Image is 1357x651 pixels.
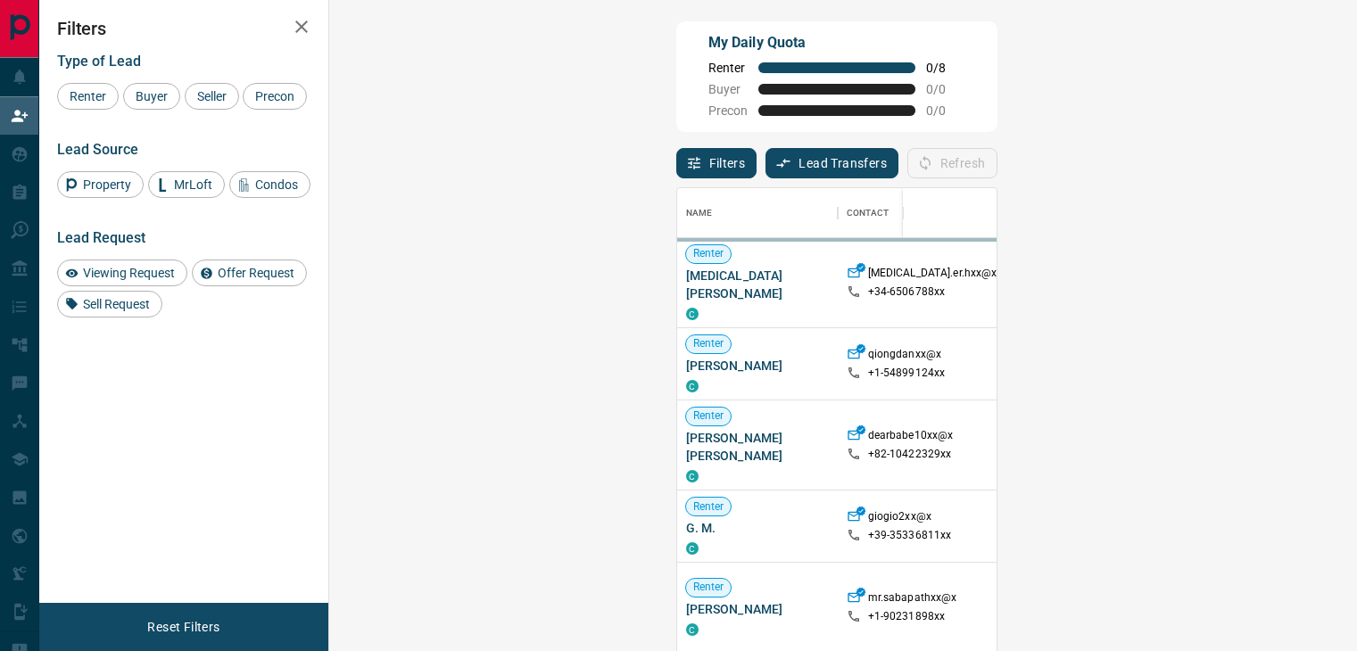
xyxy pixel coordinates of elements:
span: 0 / 0 [926,82,965,96]
span: [MEDICAL_DATA][PERSON_NAME] [686,267,829,302]
span: Lead Source [57,141,138,158]
span: Renter [686,336,732,351]
span: [PERSON_NAME] [686,600,829,618]
div: condos.ca [686,380,699,392]
p: [MEDICAL_DATA].er.hxx@x [868,266,997,284]
div: Precon [243,83,307,110]
span: Seller [191,89,233,103]
p: +1- 54899124xx [868,366,946,381]
div: Sell Request [57,291,162,317]
button: Lead Transfers [765,148,898,178]
div: Buyer [123,83,180,110]
div: condos.ca [686,542,699,555]
div: condos.ca [686,623,699,636]
div: condos.ca [686,308,699,320]
p: +82- 10422329xx [868,447,952,462]
span: MrLoft [168,177,219,192]
div: Contact [847,188,889,238]
span: G. M. [686,519,829,537]
h2: Filters [57,18,310,39]
div: Condos [229,171,310,198]
span: 0 / 8 [926,61,965,75]
span: Renter [686,408,732,424]
span: Renter [686,246,732,261]
span: Type of Lead [57,53,141,70]
p: +1- 90231898xx [868,609,946,624]
p: +39- 35336811xx [868,528,952,543]
div: Name [686,188,713,238]
span: 0 / 0 [926,103,965,118]
span: [PERSON_NAME] [PERSON_NAME] [686,429,829,465]
span: Sell Request [77,297,156,311]
span: Property [77,177,137,192]
div: Renter [57,83,119,110]
button: Filters [676,148,757,178]
span: Lead Request [57,229,145,246]
span: [PERSON_NAME] [686,357,829,375]
p: mr.sabapathxx@x [868,590,957,609]
p: qiongdanxx@x [868,347,942,366]
span: Precon [249,89,301,103]
span: Condos [249,177,304,192]
div: Seller [185,83,239,110]
p: giogio2xx@x [868,509,931,528]
span: Renter [708,61,748,75]
div: Name [677,188,838,238]
div: Property [57,171,144,198]
p: My Daily Quota [708,32,965,54]
span: Viewing Request [77,266,181,280]
span: Renter [686,580,732,595]
div: Viewing Request [57,260,187,286]
div: Offer Request [192,260,307,286]
span: Precon [708,103,748,118]
span: Offer Request [211,266,301,280]
div: MrLoft [148,171,225,198]
span: Buyer [708,82,748,96]
span: Buyer [129,89,174,103]
span: Renter [686,499,732,515]
span: Renter [63,89,112,103]
p: dearbabe10xx@x [868,428,954,447]
button: Reset Filters [136,612,231,642]
p: +34- 6506788xx [868,284,946,300]
div: condos.ca [686,470,699,482]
